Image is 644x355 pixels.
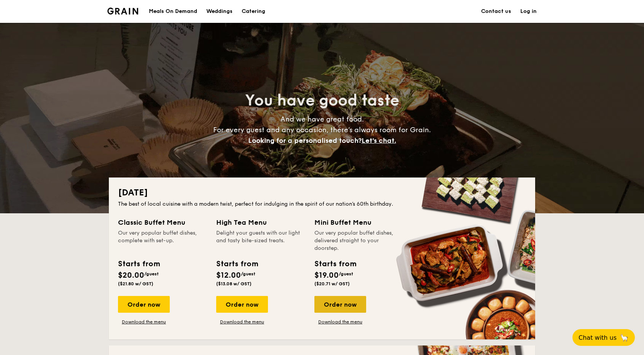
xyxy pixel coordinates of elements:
[107,8,138,14] a: Logotype
[216,271,241,280] span: $12.00
[248,136,362,145] span: Looking for a personalised touch?
[216,229,305,252] div: Delight your guests with our light and tasty bite-sized treats.
[216,217,305,228] div: High Tea Menu
[118,187,526,199] h2: [DATE]
[314,217,403,228] div: Mini Buffet Menu
[572,329,635,346] button: Chat with us🦙
[118,200,526,208] div: The best of local cuisine with a modern twist, perfect for indulging in the spirit of our nation’...
[144,271,159,277] span: /guest
[216,319,268,325] a: Download the menu
[314,319,366,325] a: Download the menu
[118,296,170,313] div: Order now
[118,258,159,270] div: Starts from
[339,271,353,277] span: /guest
[579,334,617,341] span: Chat with us
[245,91,399,110] span: You have good taste
[241,271,255,277] span: /guest
[216,281,252,286] span: ($13.08 w/ GST)
[314,296,366,313] div: Order now
[118,281,153,286] span: ($21.80 w/ GST)
[118,271,144,280] span: $20.00
[118,229,207,252] div: Our very popular buffet dishes, complete with set-up.
[314,281,350,286] span: ($20.71 w/ GST)
[118,217,207,228] div: Classic Buffet Menu
[213,115,431,145] span: And we have great food. For every guest and any occasion, there’s always room for Grain.
[216,296,268,313] div: Order now
[216,258,258,270] div: Starts from
[314,271,339,280] span: $19.00
[118,319,170,325] a: Download the menu
[107,8,138,14] img: Grain
[314,229,403,252] div: Our very popular buffet dishes, delivered straight to your doorstep.
[362,136,396,145] span: Let's chat.
[620,333,629,342] span: 🦙
[314,258,356,270] div: Starts from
